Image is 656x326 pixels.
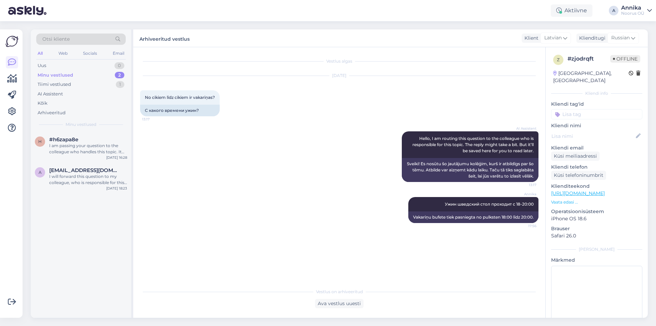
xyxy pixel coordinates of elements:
[140,105,220,116] div: С какого времени ужин?
[551,246,642,252] div: [PERSON_NAME]
[114,62,124,69] div: 0
[551,90,642,96] div: Kliendi info
[36,49,44,58] div: All
[551,208,642,215] p: Operatsioonisüsteem
[551,215,642,222] p: iPhone OS 18.6
[49,143,127,155] div: I am passing your question to the colleague who handles this topic. It might take some time for t...
[111,49,126,58] div: Email
[145,95,215,100] span: No cikiem līdz cikiem ir vakariņas?
[551,171,606,180] div: Küsi telefoninumbrit
[511,223,536,229] span: 17:56
[139,34,190,43] label: Arhiveeritud vestlus
[610,55,640,63] span: Offline
[551,122,642,129] p: Kliendi nimi
[551,152,600,161] div: Küsi meiliaadressi
[551,232,642,239] p: Safari 26.0
[116,81,124,88] div: 1
[49,167,120,173] span: Annelikam@gmail.com
[38,62,46,69] div: Uus
[412,136,535,153] span: Hello, I am routing this question to the colleague who is responsible for this topic. The reply m...
[49,136,78,143] span: #h6zapa8e
[115,72,124,79] div: 2
[551,164,642,171] p: Kliendi telefon
[140,73,538,79] div: [DATE]
[551,190,605,196] a: [URL][DOMAIN_NAME]
[38,100,47,107] div: Kõik
[106,155,127,160] div: [DATE] 16:28
[557,57,560,62] span: z
[315,299,364,308] div: Ava vestlus uuesti
[551,101,642,108] p: Kliendi tag'id
[49,173,127,186] div: I will forward this question to my colleague, who is responsible for this. The reply will be here...
[621,5,644,11] div: Annika
[551,109,642,119] input: Lisa tag
[42,36,70,43] span: Otsi kliente
[544,34,562,42] span: Latvian
[38,109,66,116] div: Arhiveeritud
[609,6,618,15] div: A
[82,49,98,58] div: Socials
[316,289,363,295] span: Vestlus on arhiveeritud
[38,139,42,144] span: h
[106,186,127,191] div: [DATE] 18:23
[568,55,610,63] div: # zjodrqft
[553,70,629,84] div: [GEOGRAPHIC_DATA], [GEOGRAPHIC_DATA]
[621,5,652,16] a: AnnikaNoorus OÜ
[551,4,592,17] div: Aktiivne
[445,201,534,207] span: Ужин шведский стол проходит с 18-20:00
[38,81,71,88] div: Tiimi vestlused
[5,35,18,48] img: Askly Logo
[551,183,642,190] p: Klienditeekond
[511,182,536,187] span: 13:17
[402,158,538,182] div: Sveiki! Es nosūtu šo jautājumu kolēģim, kurš ir atbildīgs par šo tēmu. Atbilde var aizņemt kādu l...
[66,121,96,128] span: Minu vestlused
[57,49,69,58] div: Web
[38,72,73,79] div: Minu vestlused
[551,132,634,140] input: Lisa nimi
[140,58,538,64] div: Vestlus algas
[551,257,642,264] p: Märkmed
[551,144,642,152] p: Kliendi email
[38,91,63,97] div: AI Assistent
[621,11,644,16] div: Noorus OÜ
[576,35,605,42] div: Klienditugi
[408,211,538,223] div: Vakariņu bufete tiek pasniegta no pulksten 18:00 līdz 20:00.
[511,192,536,197] span: Annika
[142,117,168,122] span: 13:17
[39,170,42,175] span: A
[551,225,642,232] p: Brauser
[611,34,630,42] span: Russian
[551,199,642,205] p: Vaata edasi ...
[511,126,536,131] span: AI Assistent
[522,35,538,42] div: Klient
